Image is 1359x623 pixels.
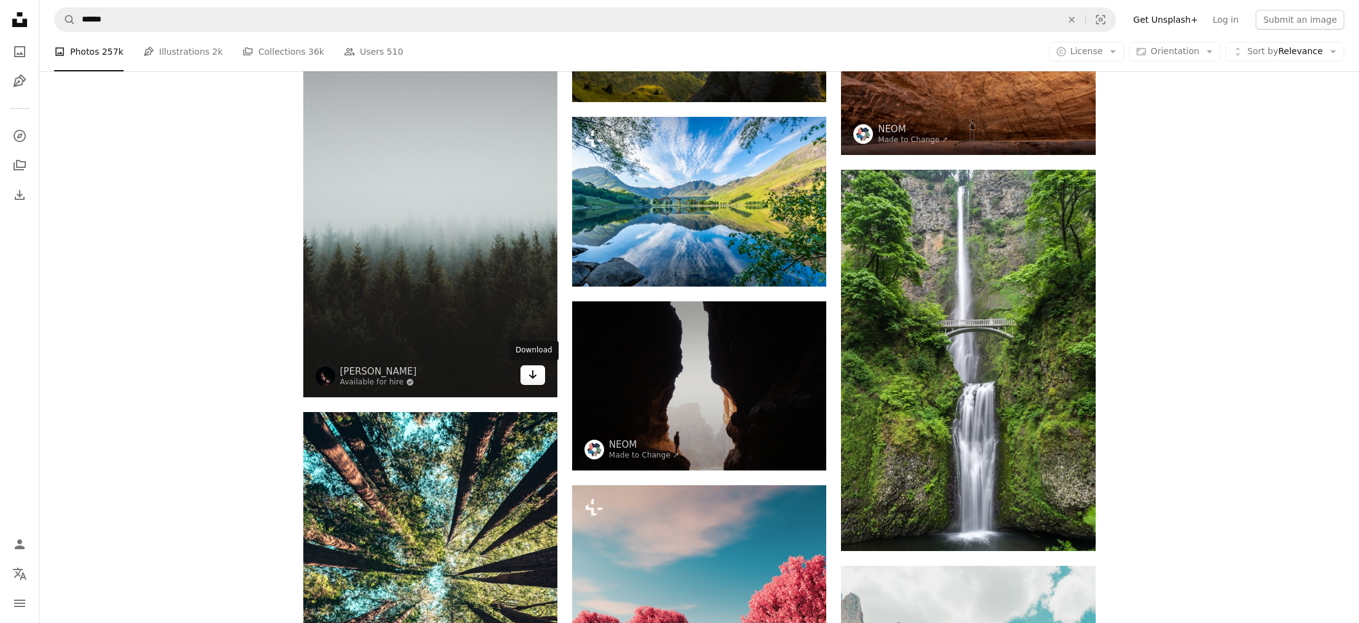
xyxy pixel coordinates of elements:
[7,183,32,207] a: Download History
[1225,42,1344,62] button: Sort byRelevance
[1247,46,1278,56] span: Sort by
[1070,46,1103,56] span: License
[212,45,223,58] span: 2k
[303,200,557,212] a: photo of pine trees
[387,45,404,58] span: 510
[7,532,32,557] a: Log in / Sign up
[7,39,32,64] a: Photos
[572,196,826,207] a: A lake surrounded by mountains under a blue sky
[55,8,76,31] button: Search Unsplash
[509,341,559,360] div: Download
[841,64,1095,75] a: a man standing in the middle of a canyon
[1126,10,1205,30] a: Get Unsplash+
[316,367,335,386] img: Go to Clément M.'s profile
[344,32,403,71] a: Users 510
[878,123,948,135] a: NEOM
[7,153,32,178] a: Collections
[609,451,679,459] a: Made to Change ↗
[143,32,223,71] a: Illustrations 2k
[1129,42,1221,62] button: Orientation
[7,591,32,616] button: Menu
[303,597,557,608] a: low angle photography of trees at daytime
[841,354,1095,365] a: gray concrete bridge and waterfalls during daytime
[54,7,1116,32] form: Find visuals sitewide
[7,561,32,586] button: Language
[1086,8,1115,31] button: Visual search
[242,32,324,71] a: Collections 36k
[1150,46,1199,56] span: Orientation
[572,380,826,391] a: a person standing in the middle of a cave
[7,124,32,148] a: Explore
[1247,46,1323,58] span: Relevance
[853,124,873,144] img: Go to NEOM's profile
[1049,42,1125,62] button: License
[609,438,679,451] a: NEOM
[340,365,417,378] a: [PERSON_NAME]
[1205,10,1246,30] a: Log in
[303,16,557,397] img: photo of pine trees
[7,7,32,34] a: Home — Unsplash
[7,69,32,93] a: Illustrations
[1256,10,1344,30] button: Submit an image
[520,365,545,385] a: Download
[878,135,948,144] a: Made to Change ↗
[841,170,1095,551] img: gray concrete bridge and waterfalls during daytime
[572,301,826,470] img: a person standing in the middle of a cave
[572,117,826,286] img: A lake surrounded by mountains under a blue sky
[584,440,604,459] img: Go to NEOM's profile
[1058,8,1085,31] button: Clear
[308,45,324,58] span: 36k
[340,378,417,387] a: Available for hire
